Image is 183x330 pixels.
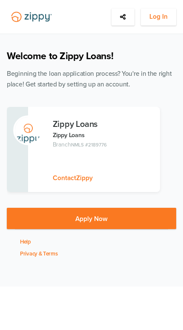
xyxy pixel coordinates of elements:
h3: Zippy Loans [53,120,157,129]
h1: Welcome to Zippy Loans! [7,50,176,62]
button: Apply Now [7,208,176,229]
button: Log In [141,9,176,26]
span: Branch [53,141,71,148]
img: Lender Logo [7,9,56,26]
p: Zippy Loans [53,130,157,140]
a: Privacy & Terms [20,250,58,257]
span: Beginning the loan application process? You're in the right place! Get started by setting up an a... [7,70,172,88]
span: NMLS #2189776 [71,142,106,148]
a: Help [20,238,31,245]
span: Log In [149,11,168,22]
button: ContactZippy [53,173,93,184]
